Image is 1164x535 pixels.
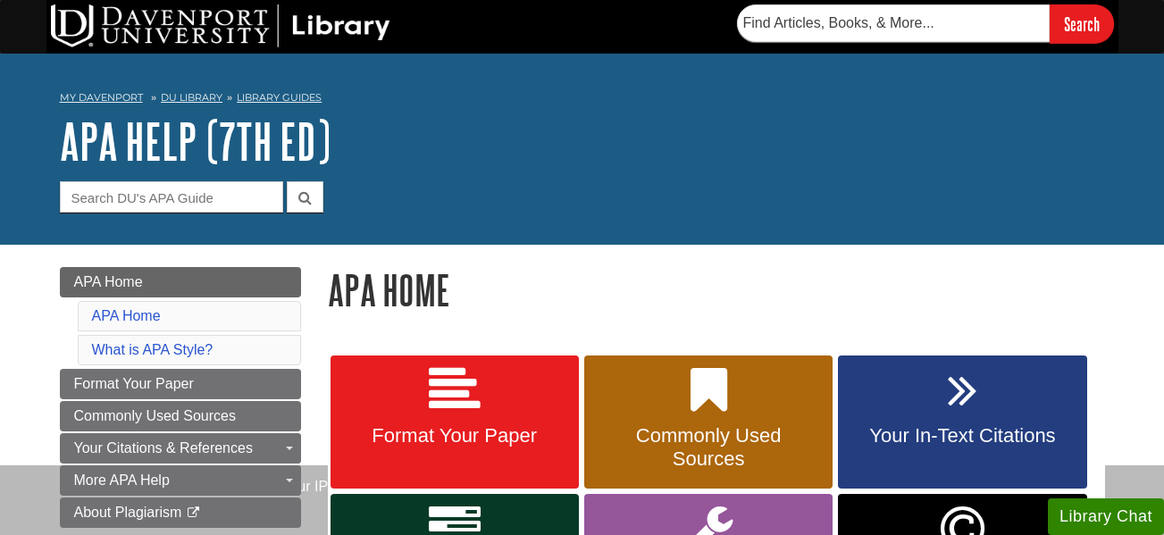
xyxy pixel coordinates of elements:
a: Library Guides [237,91,322,104]
span: Commonly Used Sources [598,424,819,471]
button: Library Chat [1048,498,1164,535]
span: APA Home [74,274,143,289]
a: Your Citations & References [60,433,301,464]
a: What is APA Style? [92,342,214,357]
a: APA Help (7th Ed) [60,113,331,169]
a: Format Your Paper [60,369,301,399]
span: Your Citations & References [74,440,253,456]
a: APA Home [60,267,301,297]
img: DU Library [51,4,390,47]
input: Search [1050,4,1114,43]
span: About Plagiarism [74,505,182,520]
input: Search DU's APA Guide [60,181,283,213]
nav: breadcrumb [60,86,1105,114]
a: More APA Help [60,465,301,496]
a: DU Library [161,91,222,104]
span: Format Your Paper [344,424,565,447]
span: Format Your Paper [74,376,194,391]
a: My Davenport [60,90,143,105]
input: Find Articles, Books, & More... [737,4,1050,42]
span: More APA Help [74,472,170,488]
a: About Plagiarism [60,497,301,528]
a: APA Home [92,308,161,323]
a: Format Your Paper [331,355,579,489]
a: Commonly Used Sources [60,401,301,431]
a: Commonly Used Sources [584,355,833,489]
span: Commonly Used Sources [74,408,236,423]
i: This link opens in a new window [186,507,201,519]
span: Your In-Text Citations [851,424,1073,447]
form: Searches DU Library's articles, books, and more [737,4,1114,43]
a: Your In-Text Citations [838,355,1086,489]
h1: APA Home [328,267,1105,313]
